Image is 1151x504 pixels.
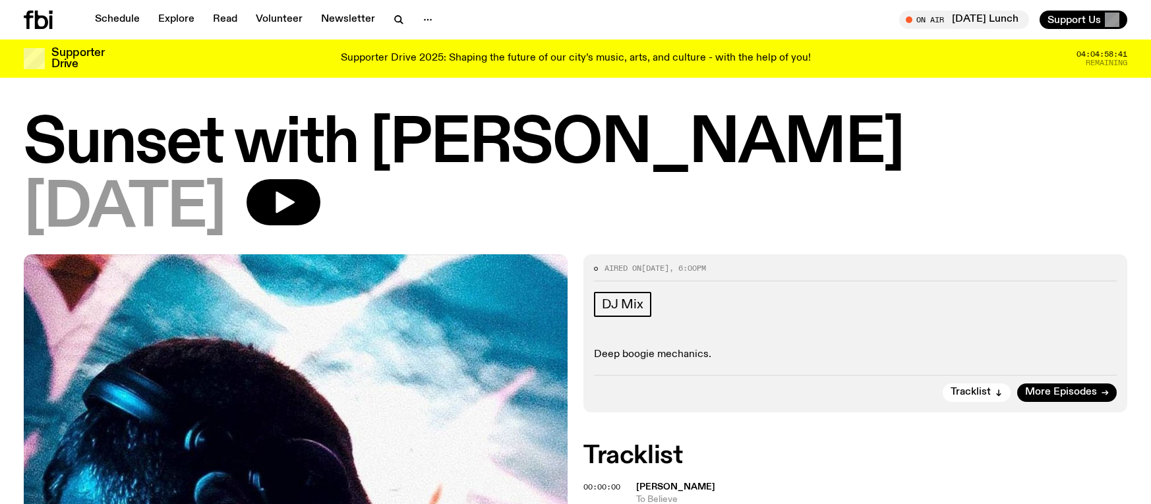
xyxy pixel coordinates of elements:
[313,11,383,29] a: Newsletter
[583,444,1127,468] h2: Tracklist
[602,297,643,312] span: DJ Mix
[943,383,1011,402] button: Tracklist
[641,263,669,273] span: [DATE]
[636,482,715,491] span: [PERSON_NAME]
[248,11,310,29] a: Volunteer
[583,484,620,491] button: 00:00:00
[341,53,811,65] p: Supporter Drive 2025: Shaping the future of our city’s music, arts, and culture - with the help o...
[1077,51,1127,58] span: 04:04:58:41
[51,47,104,70] h3: Supporter Drive
[669,263,706,273] span: , 6:00pm
[605,263,641,273] span: Aired on
[583,482,620,492] span: 00:00:00
[1040,11,1127,29] button: Support Us
[899,11,1029,29] button: On Air[DATE] Lunch
[205,11,245,29] a: Read
[951,387,991,397] span: Tracklist
[87,11,148,29] a: Schedule
[24,179,225,238] span: [DATE]
[24,115,1127,174] h1: Sunset with [PERSON_NAME]
[1086,59,1127,67] span: Remaining
[1025,387,1097,397] span: More Episodes
[150,11,202,29] a: Explore
[1017,383,1117,402] a: More Episodes
[1048,14,1101,26] span: Support Us
[594,349,1117,361] p: Deep boogie mechanics.
[594,292,651,317] a: DJ Mix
